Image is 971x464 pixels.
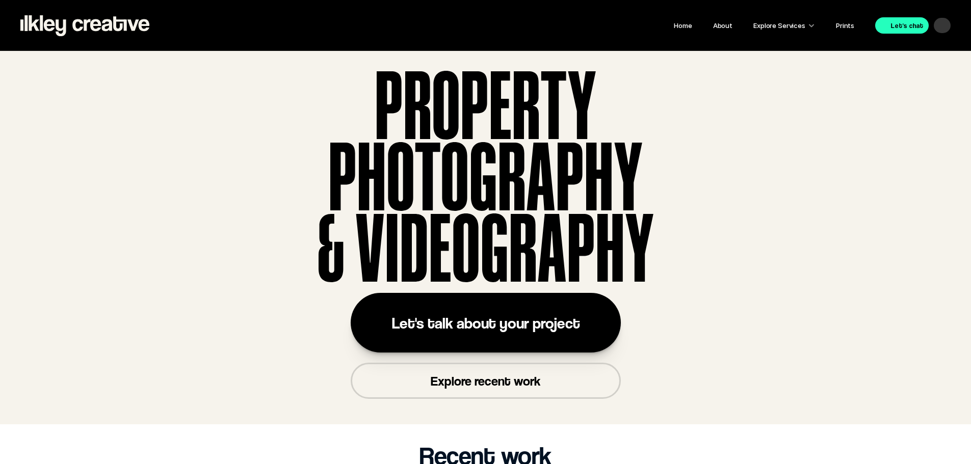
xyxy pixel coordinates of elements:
p: Explore Services [753,19,805,32]
h1: Property Photography & Videography [231,66,741,280]
a: About [713,21,732,30]
p: Let's chat [891,19,924,32]
a: Let's chat [875,17,929,34]
a: Home [674,21,692,30]
p: Explore recent work [431,373,541,389]
p: Let's talk about your project [391,313,580,332]
a: Prints [836,21,854,30]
